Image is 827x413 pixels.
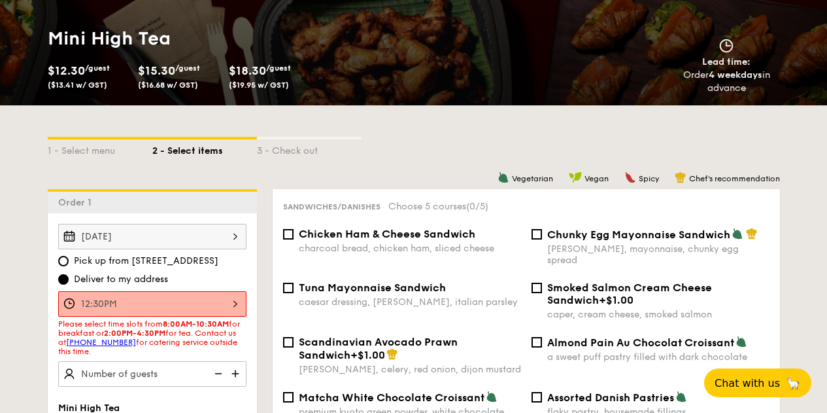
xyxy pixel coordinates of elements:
input: Assorted Danish Pastriesflaky pastry, housemade fillings [532,392,542,403]
span: Vegetarian [512,174,553,183]
span: Deliver to my address [74,273,168,286]
span: $15.30 [138,63,175,78]
span: Chunky Egg Mayonnaise Sandwich [547,228,730,241]
span: ($16.68 w/ GST) [138,81,198,90]
img: icon-vegetarian.fe4039eb.svg [735,336,747,348]
div: a sweet puff pastry filled with dark chocolate [547,351,769,363]
span: /guest [85,63,110,73]
div: caesar dressing, [PERSON_NAME], italian parsley [299,296,521,308]
input: Pick up from [STREET_ADDRESS] [58,256,69,266]
span: $18.30 [229,63,266,78]
span: Please select time slots from for breakfast or for tea. Contact us at for catering service outsid... [58,319,240,356]
div: charcoal bread, chicken ham, sliced cheese [299,243,521,254]
span: Chicken Ham & Cheese Sandwich [299,228,475,240]
span: +$1.00 [599,294,633,306]
span: Spicy [639,174,659,183]
img: icon-reduce.1d2dbef1.svg [207,361,227,386]
div: 2 - Select items [152,139,257,158]
div: caper, cream cheese, smoked salmon [547,309,769,320]
img: icon-chef-hat.a58ddaea.svg [746,228,758,240]
span: Order 1 [58,197,97,208]
button: Chat with us🦙 [704,368,811,397]
strong: 4 weekdays [709,69,762,81]
div: [PERSON_NAME], mayonnaise, chunky egg spread [547,243,769,266]
strong: 8:00AM-10:30AM [163,319,229,329]
span: Choose 5 courses [388,201,488,212]
span: Vegan [584,174,609,183]
div: Order in advance [668,69,785,95]
span: Pick up from [STREET_ADDRESS] [74,255,218,268]
div: [PERSON_NAME], celery, red onion, dijon mustard [299,364,521,375]
div: 1 - Select menu [48,139,152,158]
span: (0/5) [466,201,488,212]
input: Chicken Ham & Cheese Sandwichcharcoal bread, chicken ham, sliced cheese [283,229,294,240]
img: icon-vegetarian.fe4039eb.svg [498,171,509,183]
span: +$1.00 [350,349,385,361]
div: 3 - Check out [257,139,362,158]
span: Assorted Danish Pastries [547,391,674,404]
h1: Mini High Tea [48,27,409,50]
img: icon-vegetarian.fe4039eb.svg [675,391,687,403]
input: Deliver to my address [58,274,69,285]
span: Chef's recommendation [689,174,780,183]
strong: 2:00PM-4:30PM [104,329,165,338]
input: Smoked Salmon Cream Cheese Sandwich+$1.00caper, cream cheese, smoked salmon [532,283,542,293]
img: icon-add.58712e84.svg [227,361,246,386]
img: icon-chef-hat.a58ddaea.svg [386,348,398,360]
span: $12.30 [48,63,85,78]
span: Lead time: [702,56,751,67]
span: Matcha White Chocolate Croissant [299,391,484,404]
span: 🦙 [785,376,801,391]
span: Chat with us [715,377,780,389]
span: Smoked Salmon Cream Cheese Sandwich [547,281,712,306]
img: icon-chef-hat.a58ddaea.svg [675,171,686,183]
span: Tuna Mayonnaise Sandwich [299,281,446,294]
a: [PHONE_NUMBER] [66,338,136,347]
span: /guest [175,63,200,73]
input: Tuna Mayonnaise Sandwichcaesar dressing, [PERSON_NAME], italian parsley [283,283,294,293]
span: /guest [266,63,291,73]
input: Scandinavian Avocado Prawn Sandwich+$1.00[PERSON_NAME], celery, red onion, dijon mustard [283,337,294,348]
input: Event time [58,291,246,317]
img: icon-spicy.37a8142b.svg [624,171,636,183]
input: Number of guests [58,361,246,387]
input: Chunky Egg Mayonnaise Sandwich[PERSON_NAME], mayonnaise, chunky egg spread [532,229,542,240]
span: Sandwiches/Danishes [283,202,380,211]
img: icon-vegetarian.fe4039eb.svg [732,228,743,240]
span: Scandinavian Avocado Prawn Sandwich [299,336,458,361]
img: icon-vegan.f8ff3823.svg [569,171,582,183]
span: Almond Pain Au Chocolat Croissant [547,336,734,349]
img: icon-clock.2db775ea.svg [717,39,736,53]
input: Almond Pain Au Chocolat Croissanta sweet puff pastry filled with dark chocolate [532,337,542,348]
span: ($19.95 w/ GST) [229,81,289,90]
span: ($13.41 w/ GST) [48,81,107,90]
input: Matcha White Chocolate Croissantpremium kyoto green powder, white chocolate, croissant [283,392,294,403]
input: Event date [58,224,246,249]
img: icon-vegetarian.fe4039eb.svg [486,391,498,403]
